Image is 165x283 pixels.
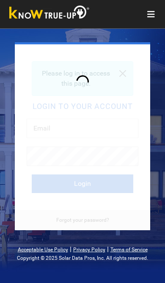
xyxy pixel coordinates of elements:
[110,247,148,253] a: Terms of Service
[142,8,160,20] button: Toggle navigation
[107,245,109,253] span: |
[18,247,68,253] a: Acceptable Use Policy
[5,4,94,23] img: Know True-Up
[70,245,71,253] span: |
[73,247,105,253] a: Privacy Policy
